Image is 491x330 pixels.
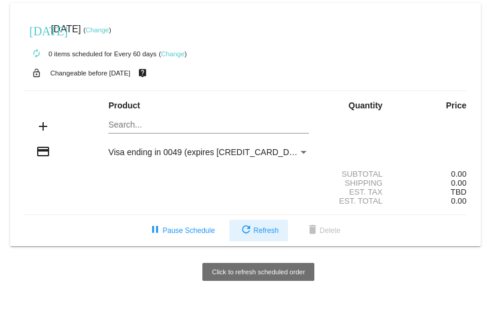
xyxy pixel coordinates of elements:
div: Est. Tax [319,187,393,196]
span: 0.00 [451,196,466,205]
a: Change [86,26,109,34]
mat-icon: live_help [135,65,150,81]
strong: Product [108,101,140,110]
strong: Price [446,101,466,110]
span: 0.00 [451,178,466,187]
a: Change [161,50,184,57]
span: Refresh [239,226,278,235]
small: ( ) [83,26,111,34]
mat-icon: pause [148,223,162,238]
span: Delete [305,226,341,235]
mat-icon: [DATE] [29,23,44,37]
span: TBD [451,187,466,196]
mat-icon: lock_open [29,65,44,81]
small: ( ) [159,50,187,57]
div: 0.00 [393,169,466,178]
button: Pause Schedule [138,220,224,241]
button: Refresh [229,220,288,241]
mat-icon: credit_card [36,144,50,159]
mat-select: Payment Method [108,147,309,157]
small: 0 items scheduled for Every 60 days [25,50,156,57]
small: Changeable before [DATE] [50,69,131,77]
mat-icon: delete [305,223,320,238]
span: Visa ending in 0049 (expires [CREDIT_CARD_DATA]) [108,147,309,157]
input: Search... [108,120,309,130]
div: Shipping [319,178,393,187]
div: Est. Total [319,196,393,205]
strong: Quantity [348,101,383,110]
div: Subtotal [319,169,393,178]
mat-icon: refresh [239,223,253,238]
button: Delete [296,220,350,241]
span: Pause Schedule [148,226,214,235]
mat-icon: add [36,119,50,134]
mat-icon: autorenew [29,47,44,61]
